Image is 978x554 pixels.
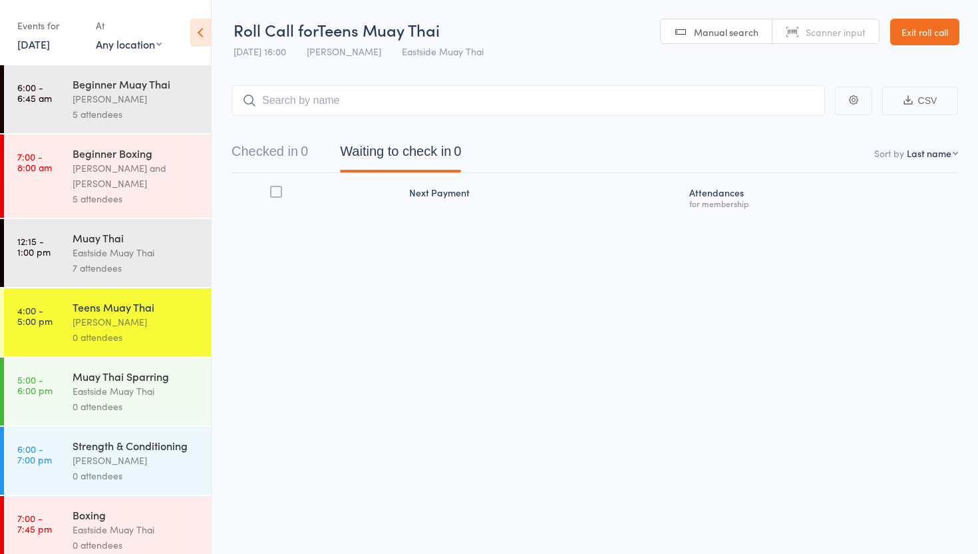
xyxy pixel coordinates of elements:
[4,358,211,425] a: 5:00 -6:00 pmMuay Thai SparringEastside Muay Thai0 attendees
[882,87,958,115] button: CSV
[694,25,758,39] span: Manual search
[232,85,825,116] input: Search by name
[73,146,200,160] div: Beginner Boxing
[17,37,50,51] a: [DATE]
[73,160,200,191] div: [PERSON_NAME] and [PERSON_NAME]
[73,245,200,260] div: Eastside Muay Thai
[96,37,162,51] div: Any location
[96,15,162,37] div: At
[234,19,317,41] span: Roll Call for
[17,374,53,396] time: 5:00 - 6:00 pm
[4,427,211,495] a: 6:00 -7:00 pmStrength & Conditioning[PERSON_NAME]0 attendees
[73,91,200,107] div: [PERSON_NAME]
[17,443,52,465] time: 6:00 - 7:00 pm
[4,219,211,287] a: 12:15 -1:00 pmMuay ThaiEastside Muay Thai7 attendees
[307,45,381,58] span: [PERSON_NAME]
[890,19,959,45] a: Exit roll call
[73,230,200,245] div: Muay Thai
[73,107,200,122] div: 5 attendees
[402,45,484,58] span: Eastside Muay Thai
[232,137,308,172] button: Checked in0
[404,179,683,214] div: Next Payment
[17,305,53,326] time: 4:00 - 5:00 pm
[317,19,440,41] span: Teens Muay Thai
[806,25,866,39] span: Scanner input
[17,236,51,257] time: 12:15 - 1:00 pm
[73,468,200,483] div: 0 attendees
[17,15,82,37] div: Events for
[73,507,200,522] div: Boxing
[907,146,951,160] div: Last name
[874,146,904,160] label: Sort by
[301,144,308,158] div: 0
[73,260,200,276] div: 7 attendees
[689,199,953,208] div: for membership
[684,179,958,214] div: Atten­dances
[454,144,461,158] div: 0
[340,137,461,172] button: Waiting to check in0
[73,300,200,314] div: Teens Muay Thai
[17,513,52,534] time: 7:00 - 7:45 pm
[73,191,200,206] div: 5 attendees
[73,77,200,91] div: Beginner Muay Thai
[17,151,52,172] time: 7:00 - 8:00 am
[73,522,200,537] div: Eastside Muay Thai
[234,45,286,58] span: [DATE] 16:00
[73,314,200,330] div: [PERSON_NAME]
[73,369,200,384] div: Muay Thai Sparring
[73,438,200,453] div: Strength & Conditioning
[73,537,200,553] div: 0 attendees
[17,82,52,103] time: 6:00 - 6:45 am
[4,288,211,356] a: 4:00 -5:00 pmTeens Muay Thai[PERSON_NAME]0 attendees
[73,453,200,468] div: [PERSON_NAME]
[4,65,211,133] a: 6:00 -6:45 amBeginner Muay Thai[PERSON_NAME]5 attendees
[4,135,211,218] a: 7:00 -8:00 amBeginner Boxing[PERSON_NAME] and [PERSON_NAME]5 attendees
[73,399,200,414] div: 0 attendees
[73,384,200,399] div: Eastside Muay Thai
[73,330,200,345] div: 0 attendees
